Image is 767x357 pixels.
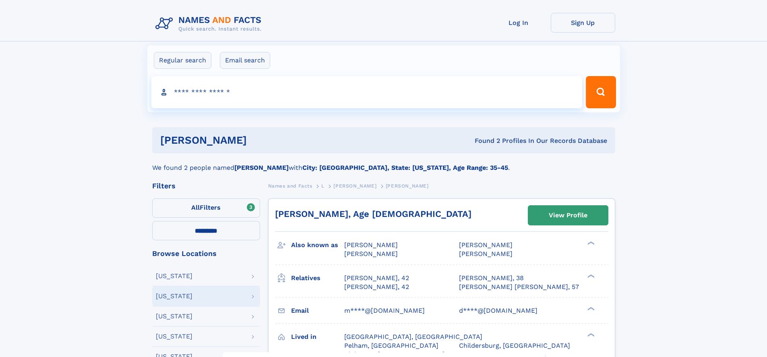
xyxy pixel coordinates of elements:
label: Regular search [154,52,211,69]
label: Filters [152,198,260,218]
div: Found 2 Profiles In Our Records Database [361,136,607,145]
a: Log In [486,13,551,33]
a: L [321,181,325,191]
a: Sign Up [551,13,615,33]
div: [US_STATE] [156,273,192,279]
div: [US_STATE] [156,293,192,299]
div: View Profile [549,206,587,225]
a: [PERSON_NAME], 42 [344,283,409,291]
h3: Lived in [291,330,344,344]
span: [PERSON_NAME] [459,241,513,249]
h3: Also known as [291,238,344,252]
a: [PERSON_NAME] [PERSON_NAME], 57 [459,283,579,291]
span: [PERSON_NAME] [333,183,376,189]
span: Childersburg, [GEOGRAPHIC_DATA] [459,342,570,349]
div: ❯ [585,273,595,279]
span: [PERSON_NAME] [459,250,513,258]
span: [PERSON_NAME] [344,250,398,258]
span: All [191,204,200,211]
a: [PERSON_NAME], 38 [459,274,524,283]
h1: [PERSON_NAME] [160,135,361,145]
span: Pelham, [GEOGRAPHIC_DATA] [344,342,438,349]
span: [PERSON_NAME] [386,183,429,189]
span: L [321,183,325,189]
span: [GEOGRAPHIC_DATA], [GEOGRAPHIC_DATA] [344,333,482,340]
b: City: [GEOGRAPHIC_DATA], State: [US_STATE], Age Range: 35-45 [302,164,508,171]
label: Email search [220,52,270,69]
a: [PERSON_NAME] [333,181,376,191]
div: ❯ [585,306,595,311]
div: [US_STATE] [156,333,192,340]
b: [PERSON_NAME] [234,164,289,171]
div: ❯ [585,332,595,337]
h3: Email [291,304,344,318]
a: [PERSON_NAME], 42 [344,274,409,283]
div: We found 2 people named with . [152,153,615,173]
a: [PERSON_NAME], Age [DEMOGRAPHIC_DATA] [275,209,471,219]
span: [PERSON_NAME] [344,241,398,249]
button: Search Button [586,76,616,108]
h3: Relatives [291,271,344,285]
div: [US_STATE] [156,313,192,320]
div: Filters [152,182,260,190]
a: Names and Facts [268,181,312,191]
img: Logo Names and Facts [152,13,268,35]
a: View Profile [528,206,608,225]
div: ❯ [585,241,595,246]
div: Browse Locations [152,250,260,257]
input: search input [151,76,583,108]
